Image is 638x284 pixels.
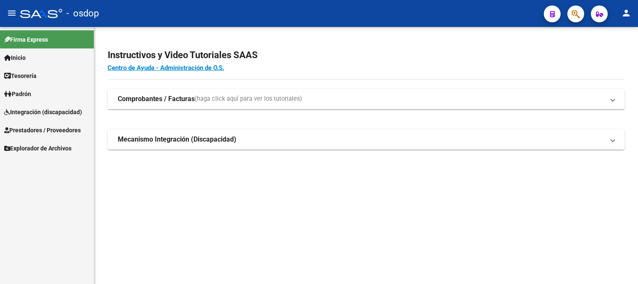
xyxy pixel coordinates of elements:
[621,8,631,18] mat-icon: person
[66,4,99,23] span: - osdop
[118,94,195,104] strong: Comprobantes / Facturas
[4,71,37,80] span: Tesorería
[4,107,82,117] span: Integración (discapacidad)
[108,89,625,109] mat-expansion-panel-header: Comprobantes / Facturas(haga click aquí para ver los tutoriales)
[4,89,31,99] span: Padrón
[4,144,71,153] span: Explorador de Archivos
[4,126,81,135] span: Prestadores / Proveedores
[108,64,224,72] a: Centro de Ayuda - Administración de O.S.
[195,94,302,104] span: (haga click aquí para ver los tutoriales)
[108,129,625,150] mat-expansion-panel-header: Mecanismo Integración (Discapacidad)
[4,53,26,62] span: Inicio
[4,35,48,44] span: Firma Express
[118,135,236,144] strong: Mecanismo Integración (Discapacidad)
[7,8,17,18] mat-icon: menu
[108,47,625,63] h2: Instructivos y Video Tutoriales SAAS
